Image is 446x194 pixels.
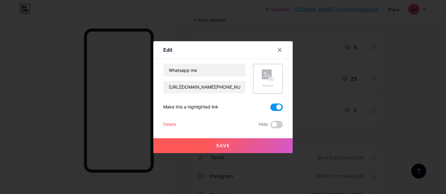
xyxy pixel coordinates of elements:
div: Make this a highlighted link [163,104,218,111]
button: Save [153,138,293,153]
div: Edit [163,46,173,54]
div: Delete [163,121,176,128]
div: Picture [262,83,274,88]
span: Hide [259,121,268,128]
input: URL [164,81,245,93]
input: Title [164,64,245,77]
span: Save [216,143,230,148]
